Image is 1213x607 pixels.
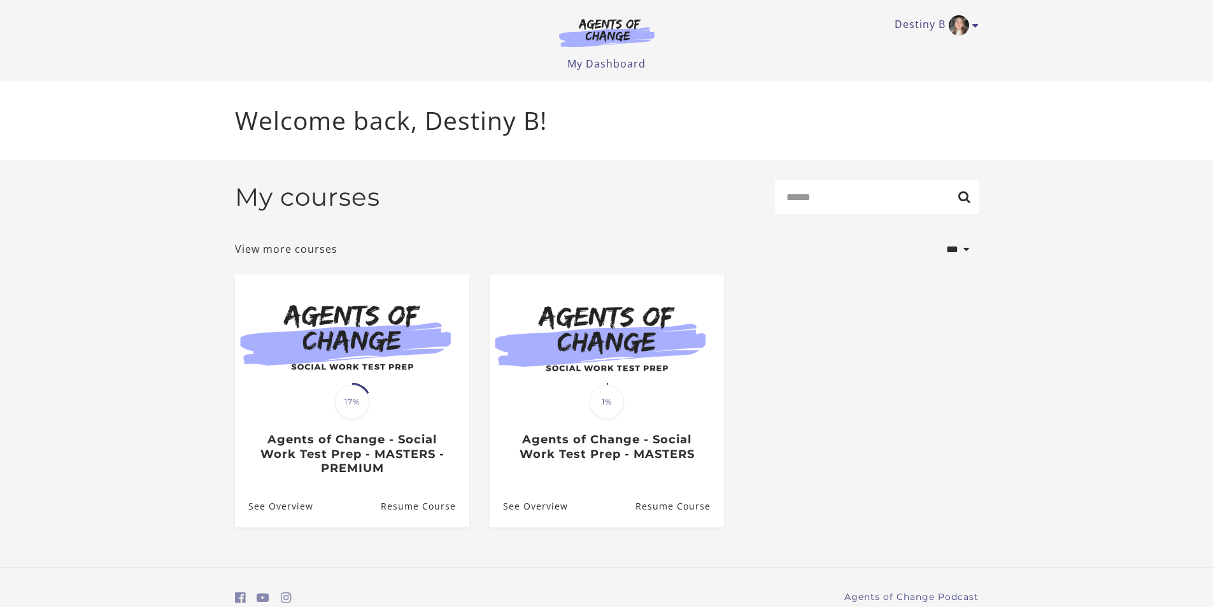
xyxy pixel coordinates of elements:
[281,589,292,607] a: https://www.instagram.com/agentsofchangeprep/ (Open in a new window)
[257,592,269,604] i: https://www.youtube.com/c/AgentsofChangeTestPrepbyMeaganMitchell (Open in a new window)
[546,18,668,47] img: Agents of Change Logo
[635,485,723,527] a: Agents of Change - Social Work Test Prep - MASTERS: Resume Course
[490,485,568,527] a: Agents of Change - Social Work Test Prep - MASTERS: See Overview
[590,385,624,419] span: 1%
[248,432,455,476] h3: Agents of Change - Social Work Test Prep - MASTERS - PREMIUM
[335,385,369,419] span: 17%
[235,592,246,604] i: https://www.facebook.com/groups/aswbtestprep (Open in a new window)
[235,182,380,212] h2: My courses
[257,589,269,607] a: https://www.youtube.com/c/AgentsofChangeTestPrepbyMeaganMitchell (Open in a new window)
[844,590,979,604] a: Agents of Change Podcast
[235,485,313,527] a: Agents of Change - Social Work Test Prep - MASTERS - PREMIUM: See Overview
[895,15,972,36] a: Toggle menu
[235,589,246,607] a: https://www.facebook.com/groups/aswbtestprep (Open in a new window)
[503,432,710,461] h3: Agents of Change - Social Work Test Prep - MASTERS
[235,102,979,139] p: Welcome back, Destiny B!
[380,485,469,527] a: Agents of Change - Social Work Test Prep - MASTERS - PREMIUM: Resume Course
[235,241,337,257] a: View more courses
[567,57,646,71] a: My Dashboard
[281,592,292,604] i: https://www.instagram.com/agentsofchangeprep/ (Open in a new window)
